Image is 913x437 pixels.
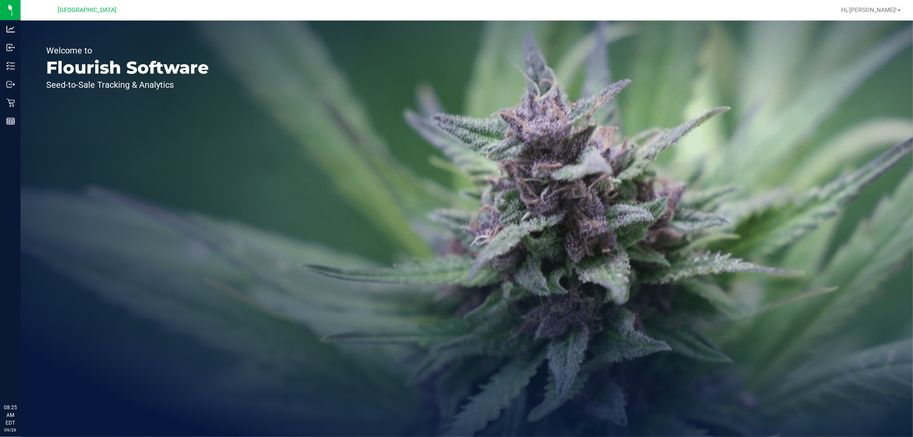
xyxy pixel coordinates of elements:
inline-svg: Inventory [6,62,15,70]
span: Hi, [PERSON_NAME]! [841,6,897,13]
inline-svg: Inbound [6,43,15,52]
p: Seed-to-Sale Tracking & Analytics [46,80,209,89]
p: 08:25 AM EDT [4,404,17,427]
p: Welcome to [46,46,209,55]
inline-svg: Analytics [6,25,15,33]
inline-svg: Outbound [6,80,15,89]
p: Flourish Software [46,59,209,76]
p: 09/26 [4,427,17,433]
span: [GEOGRAPHIC_DATA] [58,6,117,14]
inline-svg: Reports [6,117,15,125]
inline-svg: Retail [6,98,15,107]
